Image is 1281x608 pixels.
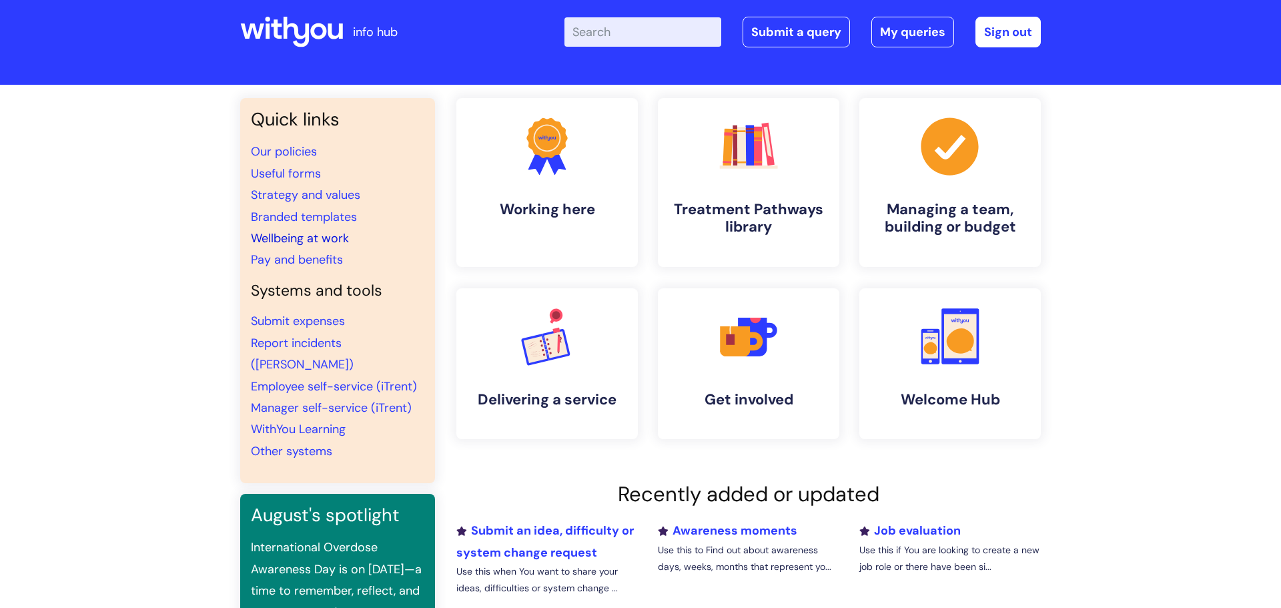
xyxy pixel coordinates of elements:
[467,391,627,408] h4: Delivering a service
[251,166,321,182] a: Useful forms
[251,443,332,459] a: Other systems
[467,201,627,218] h4: Working here
[251,313,345,329] a: Submit expenses
[859,542,1041,575] p: Use this if You are looking to create a new job role or there have been si...
[658,523,797,539] a: Awareness moments
[564,17,1041,47] div: | -
[859,288,1041,439] a: Welcome Hub
[251,400,412,416] a: Manager self-service (iTrent)
[658,98,839,267] a: Treatment Pathways library
[859,523,961,539] a: Job evaluation
[251,282,424,300] h4: Systems and tools
[669,391,829,408] h4: Get involved
[251,335,354,372] a: Report incidents ([PERSON_NAME])
[870,201,1030,236] h4: Managing a team, building or budget
[251,378,417,394] a: Employee self-service (iTrent)
[353,21,398,43] p: info hub
[251,109,424,130] h3: Quick links
[251,209,357,225] a: Branded templates
[669,201,829,236] h4: Treatment Pathways library
[251,252,343,268] a: Pay and benefits
[658,542,839,575] p: Use this to Find out about awareness days, weeks, months that represent yo...
[251,187,360,203] a: Strategy and values
[456,288,638,439] a: Delivering a service
[975,17,1041,47] a: Sign out
[456,563,638,597] p: Use this when You want to share your ideas, difficulties or system change ...
[859,98,1041,267] a: Managing a team, building or budget
[743,17,850,47] a: Submit a query
[658,288,839,439] a: Get involved
[564,17,721,47] input: Search
[456,482,1041,507] h2: Recently added or updated
[456,523,634,560] a: Submit an idea, difficulty or system change request
[251,230,349,246] a: Wellbeing at work
[251,505,424,526] h3: August's spotlight
[456,98,638,267] a: Working here
[251,143,317,160] a: Our policies
[251,421,346,437] a: WithYou Learning
[870,391,1030,408] h4: Welcome Hub
[871,17,954,47] a: My queries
